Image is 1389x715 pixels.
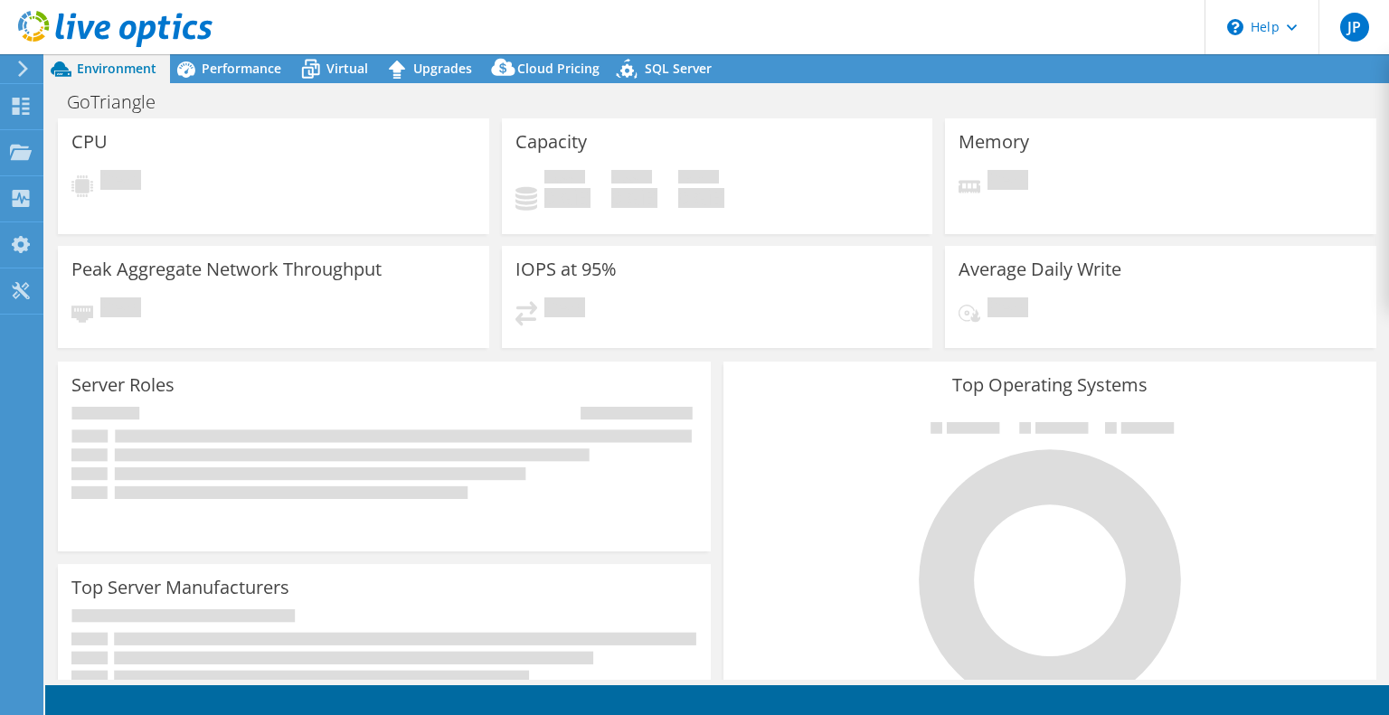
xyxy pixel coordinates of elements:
span: Pending [987,170,1028,194]
h4: 0 GiB [678,188,724,208]
svg: \n [1227,19,1243,35]
span: Free [611,170,652,188]
h3: CPU [71,132,108,152]
span: SQL Server [645,60,712,77]
span: Pending [100,170,141,194]
span: Total [678,170,719,188]
span: Performance [202,60,281,77]
h3: Memory [959,132,1029,152]
h3: IOPS at 95% [515,259,617,279]
span: JP [1340,13,1369,42]
h4: 0 GiB [544,188,591,208]
span: Used [544,170,585,188]
span: Pending [544,297,585,322]
h1: GoTriangle [59,92,184,112]
span: Environment [77,60,156,77]
h4: 0 GiB [611,188,657,208]
span: Pending [987,297,1028,322]
span: Upgrades [413,60,472,77]
h3: Server Roles [71,375,175,395]
h3: Average Daily Write [959,259,1121,279]
span: Pending [100,297,141,322]
h3: Peak Aggregate Network Throughput [71,259,382,279]
h3: Capacity [515,132,587,152]
span: Virtual [326,60,368,77]
h3: Top Operating Systems [737,375,1363,395]
h3: Top Server Manufacturers [71,578,289,597]
span: Cloud Pricing [517,60,600,77]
